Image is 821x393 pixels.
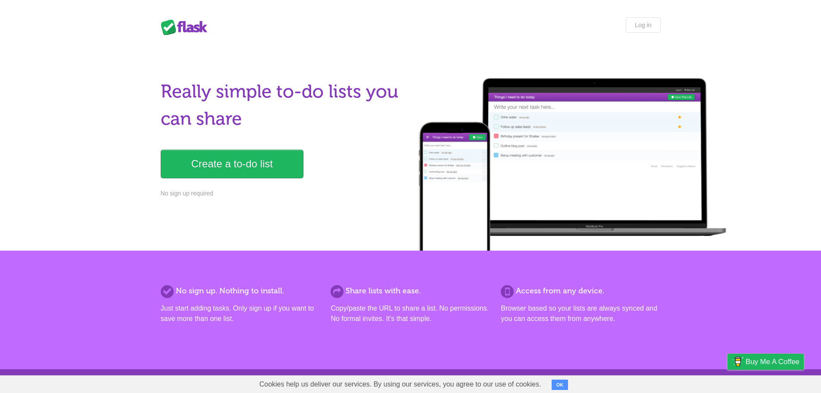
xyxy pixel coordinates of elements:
button: OK [552,380,568,390]
a: Buy me a coffee [727,354,804,370]
div: Flask Lists [161,19,212,35]
span: Cookies help us deliver our services. By using our services, you agree to our use of cookies. [251,376,550,393]
h1: Really simple to-do lists you can share [161,78,406,132]
a: Create a to-do list [161,150,303,178]
span: Buy me a coffee [746,354,799,369]
img: Buy me a coffee [732,354,743,369]
p: Copy/paste the URL to share a list. No permissions. No formal invites. It's that simple. [331,303,490,324]
h2: No sign up. Nothing to install. [161,285,320,297]
p: No sign up required [161,189,406,198]
p: Browser based so your lists are always synced and you can access them from anywhere. [501,303,660,324]
p: Just start adding tasks. Only sign up if you want to save more than one list. [161,303,320,324]
h2: Access from any device. [501,285,660,297]
a: Log in [626,17,660,33]
h2: Share lists with ease. [331,285,490,297]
